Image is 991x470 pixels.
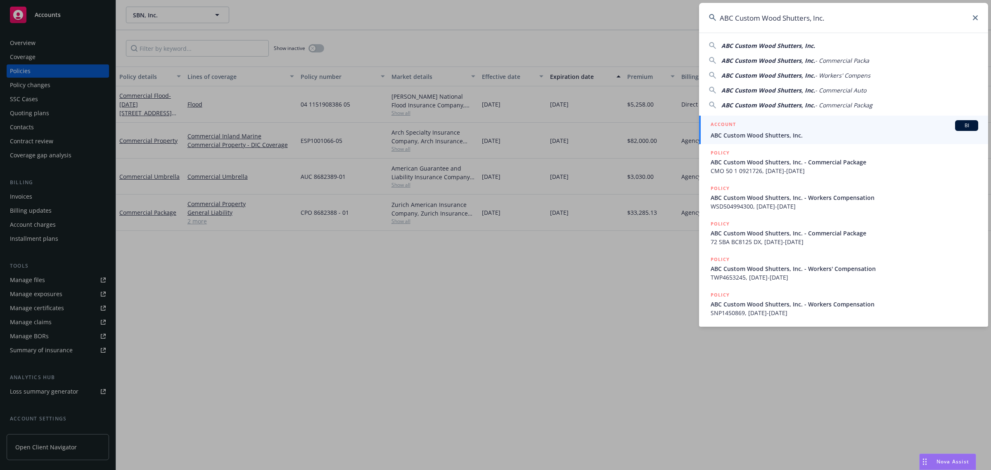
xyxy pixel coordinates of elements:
a: POLICYABC Custom Wood Shutters, Inc. - Workers' CompensationTWP4653245, [DATE]-[DATE] [699,251,988,286]
span: TWP4653245, [DATE]-[DATE] [711,273,978,282]
input: Search... [699,3,988,33]
span: ABC Custom Wood Shutters, Inc. - Commercial Package [711,229,978,237]
h5: POLICY [711,149,730,157]
span: Nova Assist [936,458,969,465]
span: ABC Custom Wood Shutters, Inc. [721,86,815,94]
a: ACCOUNTBIABC Custom Wood Shutters, Inc. [699,116,988,144]
a: POLICYABC Custom Wood Shutters, Inc. - Commercial Package72 SBA BC8125 DX, [DATE]-[DATE] [699,215,988,251]
span: ABC Custom Wood Shutters, Inc. [721,57,815,64]
span: ABC Custom Wood Shutters, Inc. - Workers Compensation [711,300,978,309]
span: SNP1450869, [DATE]-[DATE] [711,309,978,317]
span: ABC Custom Wood Shutters, Inc. [721,71,815,79]
span: CMO 50 1 0921726, [DATE]-[DATE] [711,166,978,175]
span: ABC Custom Wood Shutters, Inc. - Workers Compensation [711,193,978,202]
span: ABC Custom Wood Shutters, Inc. [721,101,815,109]
a: POLICYABC Custom Wood Shutters, Inc. - Workers CompensationSNP1450869, [DATE]-[DATE] [699,286,988,322]
span: - Commercial Auto [815,86,866,94]
div: Drag to move [920,454,930,470]
h5: POLICY [711,255,730,263]
span: 72 SBA BC8125 DX, [DATE]-[DATE] [711,237,978,246]
span: ABC Custom Wood Shutters, Inc. [721,42,815,50]
a: POLICYABC Custom Wood Shutters, Inc. - Commercial PackageCMO 50 1 0921726, [DATE]-[DATE] [699,144,988,180]
span: ABC Custom Wood Shutters, Inc. - Commercial Package [711,158,978,166]
span: ABC Custom Wood Shutters, Inc. [711,131,978,140]
h5: POLICY [711,291,730,299]
span: WSD504994300, [DATE]-[DATE] [711,202,978,211]
h5: POLICY [711,184,730,192]
button: Nova Assist [919,453,976,470]
span: - Commercial Packag [815,101,872,109]
span: BI [958,122,975,129]
h5: ACCOUNT [711,120,736,130]
a: POLICYABC Custom Wood Shutters, Inc. - Workers CompensationWSD504994300, [DATE]-[DATE] [699,180,988,215]
span: ABC Custom Wood Shutters, Inc. - Workers' Compensation [711,264,978,273]
span: - Workers' Compens [815,71,870,79]
h5: POLICY [711,220,730,228]
span: - Commercial Packa [815,57,869,64]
